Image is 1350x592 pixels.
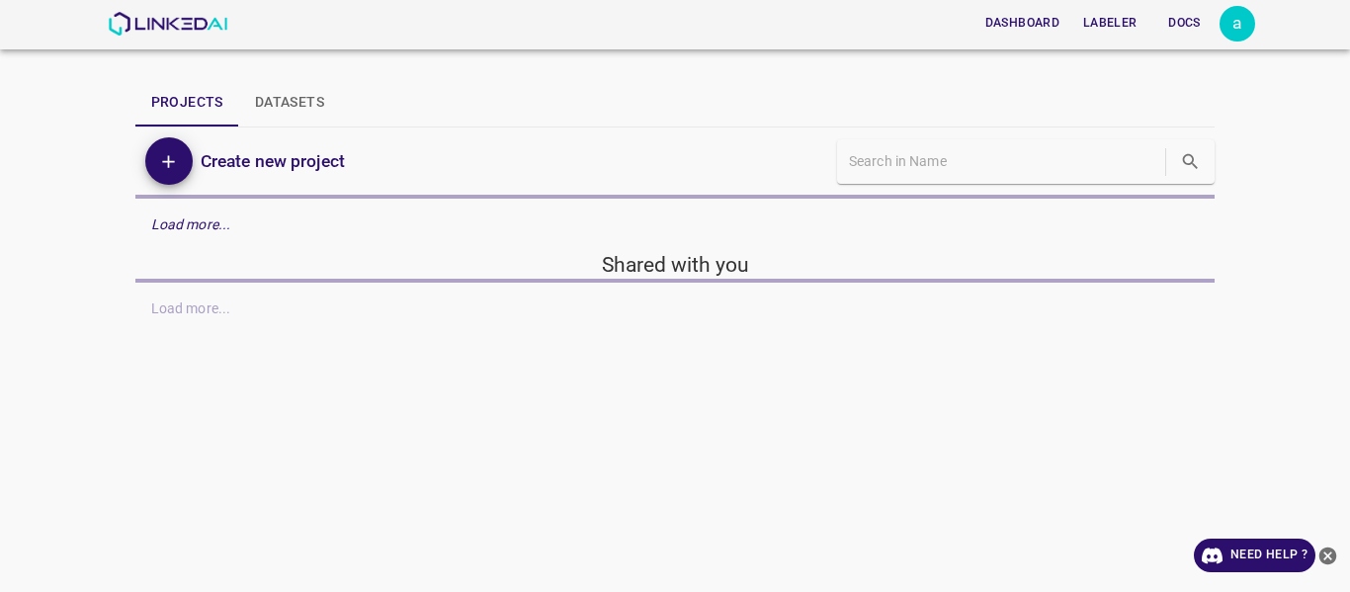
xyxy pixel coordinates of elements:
[1148,3,1220,43] a: Docs
[135,79,239,127] button: Projects
[1194,539,1315,572] a: Need Help ?
[977,7,1067,40] button: Dashboard
[1075,7,1144,40] button: Labeler
[193,147,345,175] a: Create new project
[108,12,227,36] img: LinkedAI
[973,3,1071,43] a: Dashboard
[135,251,1216,279] h5: Shared with you
[849,147,1161,176] input: Search in Name
[1170,141,1211,182] button: search
[1315,539,1340,572] button: close-help
[1071,3,1148,43] a: Labeler
[1220,6,1255,42] button: Open settings
[239,79,340,127] button: Datasets
[151,216,231,232] em: Load more...
[1220,6,1255,42] div: a
[135,207,1216,243] div: Load more...
[201,147,345,175] h6: Create new project
[145,137,193,185] button: Add
[1152,7,1216,40] button: Docs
